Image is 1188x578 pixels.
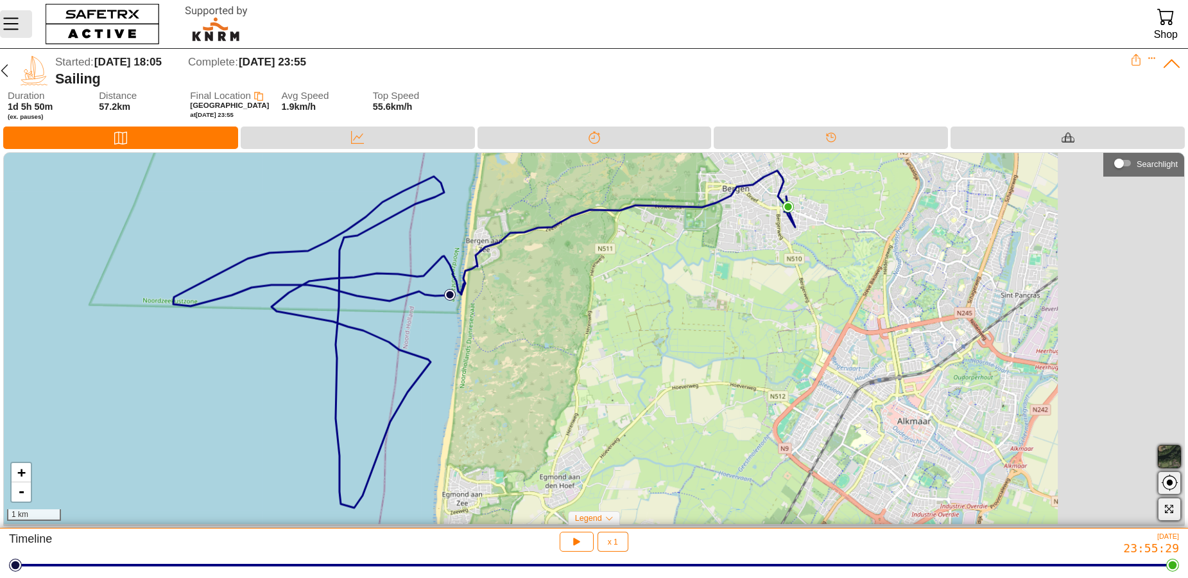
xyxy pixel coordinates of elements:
span: (ex. pauses) [8,113,90,121]
span: 1d 5h 50m [8,101,53,112]
span: Duration [8,91,90,101]
img: PathEnd.svg [782,201,794,213]
span: [DATE] 18:05 [94,56,162,68]
img: Equipment_Black.svg [1062,131,1074,144]
div: Data [241,127,475,149]
div: Map [3,127,238,149]
span: 1.9km/h [281,101,316,112]
span: Distance [99,91,181,101]
span: at [DATE] 23:55 [190,111,234,118]
a: Zoom out [12,482,31,502]
div: Timeline [9,532,395,556]
span: Complete: [188,56,238,68]
div: Searchlight [1137,159,1178,169]
span: 55.6km/h [373,101,413,112]
div: Timeline [714,127,948,149]
span: [GEOGRAPHIC_DATA] [190,101,269,109]
div: Splits [478,127,712,149]
div: 23:55:29 [793,541,1179,556]
div: Equipment [951,127,1185,149]
span: 57.2km [99,101,130,112]
img: RescueLogo.svg [170,3,263,45]
button: Expand [1148,54,1157,63]
div: Shop [1154,26,1178,43]
span: [DATE] 23:55 [239,56,306,68]
button: x 1 [598,532,628,552]
img: PathStart.svg [444,289,456,301]
a: Zoom in [12,463,31,482]
div: Sailing [55,71,1130,87]
img: SAILING.svg [19,56,49,85]
span: Avg Speed [281,91,363,101]
span: Legend [575,514,602,523]
div: Searchlight [1110,153,1178,173]
div: 1 km [7,509,61,521]
span: Started: [55,56,94,68]
div: [DATE] [793,532,1179,541]
span: x 1 [608,538,618,546]
span: Final Location [190,90,251,101]
span: Top Speed [373,91,455,101]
